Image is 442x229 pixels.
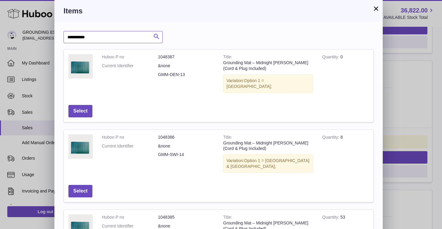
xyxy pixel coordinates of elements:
strong: Quantity [322,135,340,141]
dd: 1048387 [158,54,214,60]
dt: Huboo P no [102,54,158,60]
td: 0 [318,50,373,100]
dd: &none [158,223,214,229]
button: Select [68,185,92,197]
dt: Huboo P no [102,214,158,220]
strong: Title [223,215,232,221]
strong: Quantity [322,54,340,61]
dt: Current Identifier [102,63,158,69]
dt: Current Identifier [102,143,158,149]
strong: Title [223,135,232,141]
dt: Huboo P no [102,134,158,140]
dd: &none [158,63,214,69]
button: × [372,5,380,12]
dd: 1048385 [158,214,214,220]
strong: Title [223,54,232,61]
img: Grounding Mat – Midnight Moss (Cord & Plug Included) [68,54,93,78]
button: Select [68,105,92,117]
span: Option 1 = [GEOGRAPHIC_DATA] & [GEOGRAPHIC_DATA]; [226,158,309,169]
div: Grounding Mat – Midnight [PERSON_NAME] (Cord & Plug Included) [223,140,313,152]
dd: GMM-DEN-13 [158,72,214,78]
dd: 1048386 [158,134,214,140]
div: Variation: [223,75,313,93]
strong: Quantity [322,215,340,221]
h3: Items [64,6,374,16]
img: Grounding Mat – Midnight Moss (Cord & Plug Included) [68,134,93,159]
div: Variation: [223,154,313,173]
dd: &none [158,143,214,149]
dt: Current Identifier [102,223,158,229]
span: Option 1 = [GEOGRAPHIC_DATA]; [226,78,272,89]
dd: GMM-SWI-14 [158,152,214,158]
td: 8 [318,130,373,180]
div: Grounding Mat – Midnight [PERSON_NAME] (Cord & Plug Included) [223,60,313,71]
